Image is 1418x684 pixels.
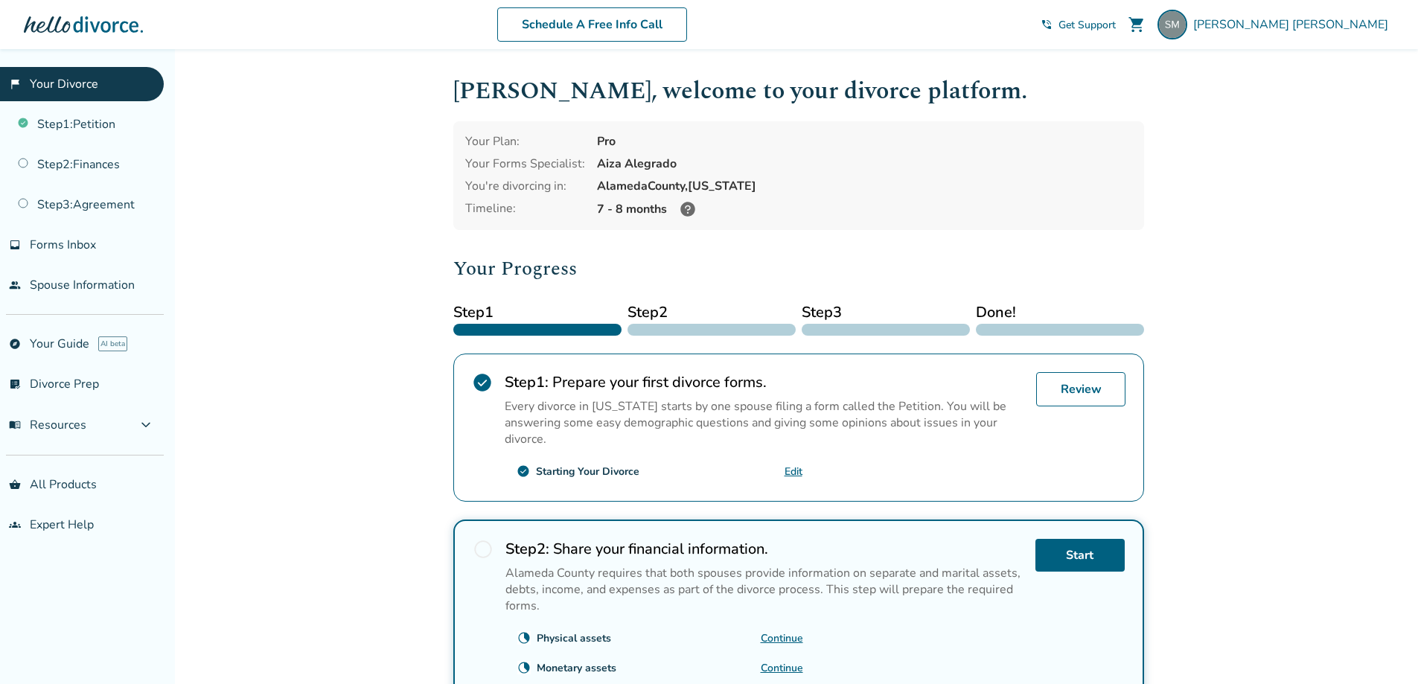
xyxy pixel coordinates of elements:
span: Step 2 [627,301,796,324]
span: Forms Inbox [30,237,96,253]
a: Review [1036,372,1125,406]
a: phone_in_talkGet Support [1041,18,1116,32]
a: Continue [761,661,803,675]
span: inbox [9,239,21,251]
strong: Step 2 : [505,539,549,559]
span: explore [9,338,21,350]
h1: [PERSON_NAME] , welcome to your divorce platform. [453,73,1144,109]
span: Done! [976,301,1144,324]
strong: Step 1 : [505,372,549,392]
a: Continue [761,631,803,645]
div: Aiza Alegrado [597,156,1132,172]
div: Your Forms Specialist: [465,156,585,172]
div: Alameda County, [US_STATE] [597,178,1132,194]
div: Monetary assets [537,661,616,675]
span: shopping_basket [9,479,21,490]
span: phone_in_talk [1041,19,1053,31]
span: clock_loader_40 [517,661,531,674]
span: people [9,279,21,291]
span: check_circle [517,464,530,478]
div: Your Plan: [465,133,585,150]
p: Alameda County requires that both spouses provide information on separate and marital assets, deb... [505,565,1023,614]
iframe: Chat Widget [1344,613,1418,684]
div: Pro [597,133,1132,150]
div: 7 - 8 months [597,200,1132,218]
span: list_alt_check [9,378,21,390]
a: Schedule A Free Info Call [497,7,687,42]
div: You're divorcing in: [465,178,585,194]
span: groups [9,519,21,531]
span: Resources [9,417,86,433]
span: Step 1 [453,301,622,324]
span: expand_more [137,416,155,434]
span: clock_loader_40 [517,631,531,645]
p: Every divorce in [US_STATE] starts by one spouse filing a form called the Petition. You will be a... [505,398,1024,447]
a: Edit [785,464,802,479]
span: radio_button_unchecked [473,539,494,560]
span: [PERSON_NAME] [PERSON_NAME] [1193,16,1394,33]
img: stacy_morales@hotmail.com [1157,10,1187,39]
span: check_circle [472,372,493,393]
span: menu_book [9,419,21,431]
span: shopping_cart [1128,16,1146,33]
h2: Your Progress [453,254,1144,284]
span: flag_2 [9,78,21,90]
a: Start [1035,539,1125,572]
h2: Prepare your first divorce forms. [505,372,1024,392]
div: Timeline: [465,200,585,218]
div: Starting Your Divorce [536,464,639,479]
div: Physical assets [537,631,611,645]
span: Step 3 [802,301,970,324]
span: AI beta [98,336,127,351]
h2: Share your financial information. [505,539,1023,559]
span: Get Support [1058,18,1116,32]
